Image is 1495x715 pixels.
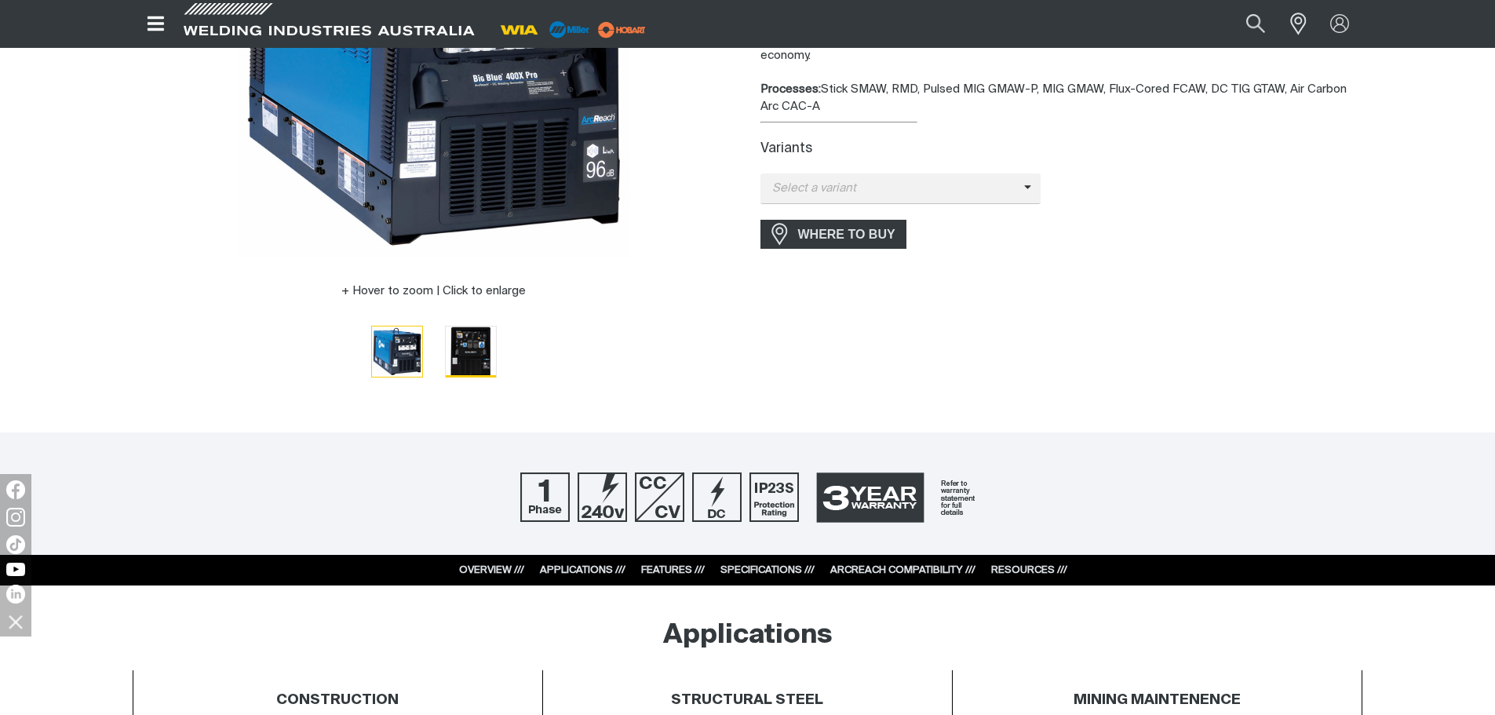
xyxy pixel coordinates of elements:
button: Go to slide 1 [371,326,423,378]
button: Search products [1229,6,1282,42]
img: Facebook [6,480,25,499]
a: SPECIFICATIONS /// [720,565,815,575]
img: Big Blue 400X Pro with ArcReach [372,326,422,377]
img: CC/CV [635,472,684,522]
a: WHERE TO BUY [760,220,907,249]
div: Stick SMAW, RMD, Pulsed MIG GMAW-P, MIG GMAW, Flux-Cored FCAW, DC TIG GTAW, Air Carbon Arc CAC-A [760,81,1363,116]
img: One Phase [520,472,570,522]
img: YouTube [6,563,25,576]
a: OVERVIEW /// [459,565,524,575]
img: TikTok [6,535,25,554]
a: ARCREACH COMPATIBILITY /// [830,565,975,575]
img: hide socials [2,608,29,635]
span: WHERE TO BUY [788,222,906,247]
h4: CONSTRUCTION [276,691,399,710]
a: FEATURES /// [641,565,705,575]
h4: MINING MAINTENENCE [961,691,1355,710]
img: miller [593,18,651,42]
a: APPLICATIONS /// [540,565,625,575]
img: LinkedIn [6,585,25,604]
button: Hover to zoom | Click to enlarge [332,282,535,301]
button: Go to slide 2 [445,326,497,378]
img: 240V [578,472,627,522]
a: miller [593,24,651,35]
span: Select a variant [760,180,1024,198]
img: Instagram [6,508,25,527]
a: RESOURCES /// [991,565,1067,575]
img: DC [692,472,742,522]
input: Product name or item number... [1209,6,1282,42]
img: IP23S Protection Rating [749,472,799,522]
img: Big Blue 400X Pro with ArcReach [446,326,496,377]
strong: Processes: [760,83,821,95]
label: Variants [760,142,812,155]
h4: STRUCTURAL STEEL [671,691,823,710]
img: 3 Year Warranty [807,468,975,527]
h2: Applications [663,618,833,653]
